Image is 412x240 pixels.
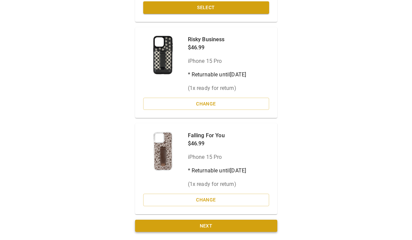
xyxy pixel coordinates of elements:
[188,131,246,140] p: Falling For You
[188,71,246,79] p: * Returnable until [DATE]
[135,220,277,232] button: Next
[188,153,246,161] p: iPhone 15 Pro
[188,44,246,52] p: $46.99
[188,180,246,188] p: ( 1 x ready for return)
[188,57,246,65] p: iPhone 15 Pro
[188,167,246,175] p: * Returnable until [DATE]
[143,98,269,110] button: Change
[188,140,246,148] p: $46.99
[143,1,269,14] button: Select
[188,35,246,44] p: Risky Business
[188,84,246,92] p: ( 1 x ready for return)
[143,194,269,206] button: Change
